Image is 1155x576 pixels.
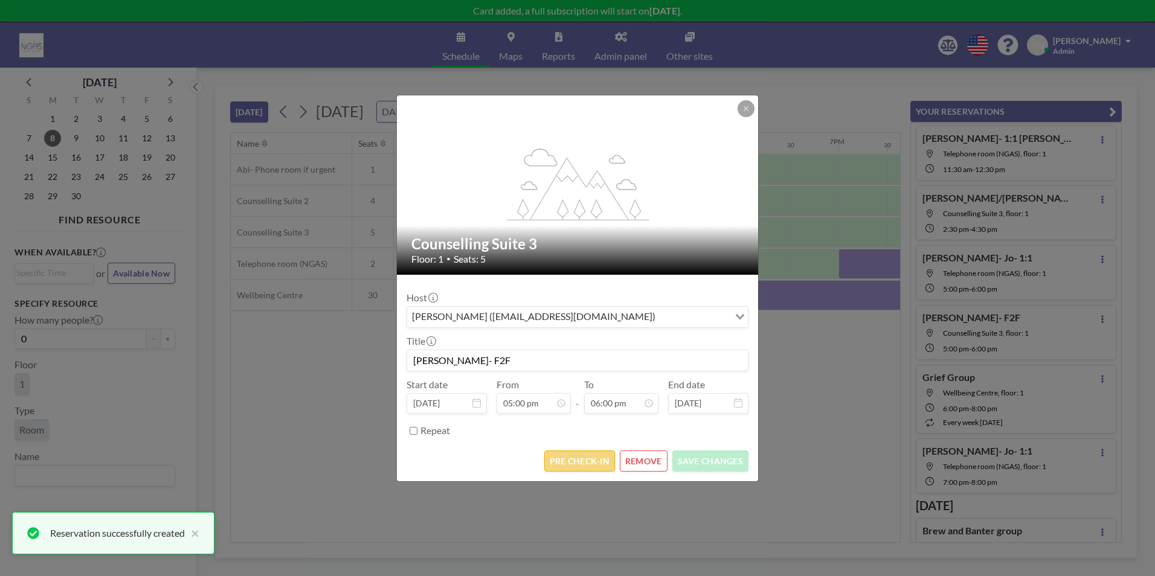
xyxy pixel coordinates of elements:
label: From [497,379,519,391]
button: SAVE CHANGES [672,450,748,472]
div: Search for option [407,307,748,327]
span: [PERSON_NAME] ([EMAIL_ADDRESS][DOMAIN_NAME]) [410,309,658,325]
div: Reservation successfully created [50,526,185,540]
span: - [576,383,579,409]
button: close [185,526,199,540]
span: Seats: 5 [454,253,486,265]
label: To [584,379,594,391]
span: Floor: 1 [411,253,443,265]
label: End date [668,379,705,391]
input: (No title) [407,350,748,371]
label: Host [407,292,437,304]
h2: Counselling Suite 3 [411,235,745,253]
g: flex-grow: 1.2; [507,147,649,220]
button: REMOVE [620,450,668,472]
button: PRE CHECK-IN [544,450,615,472]
span: • [446,254,451,263]
label: Title [407,335,435,347]
input: Search for option [659,309,728,325]
label: Start date [407,379,448,391]
label: Repeat [420,424,450,437]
